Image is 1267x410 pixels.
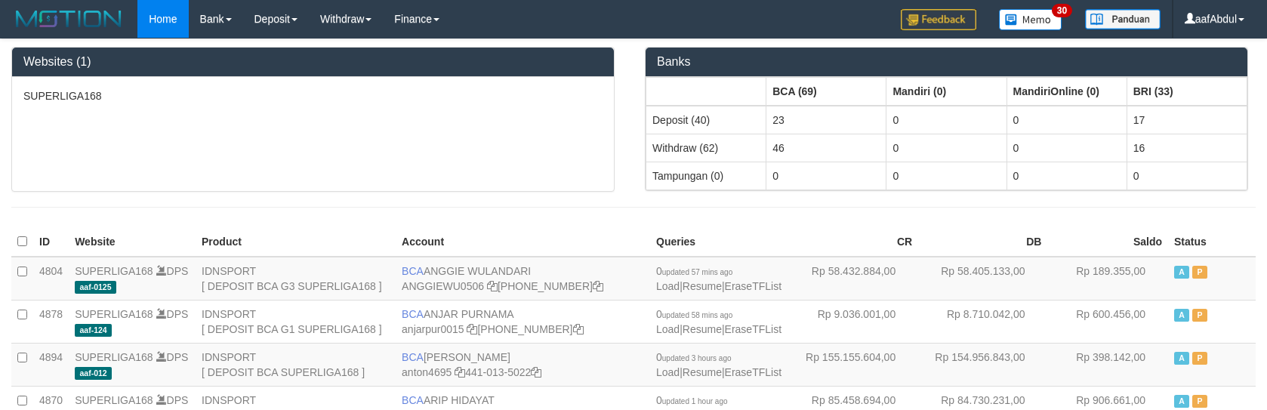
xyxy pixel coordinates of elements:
[886,106,1007,134] td: 0
[1047,227,1168,257] th: Saldo
[766,162,886,190] td: 0
[1127,77,1247,106] th: Group: activate to sort column ascending
[75,265,153,277] a: SUPERLIGA168
[646,106,766,134] td: Deposit (40)
[646,77,766,106] th: Group: activate to sort column ascending
[789,300,918,343] td: Rp 9.036.001,00
[487,280,498,292] a: Copy ANGGIEWU0506 to clipboard
[656,394,728,406] span: 0
[196,257,396,301] td: IDNSPORT [ DEPOSIT BCA G3 SUPERLIGA168 ]
[1052,4,1072,17] span: 30
[1174,395,1189,408] span: Active
[396,227,650,257] th: Account
[918,300,1047,343] td: Rp 8.710.042,00
[593,280,603,292] a: Copy 4062213373 to clipboard
[656,308,732,320] span: 0
[75,308,153,320] a: SUPERLIGA168
[766,134,886,162] td: 46
[1174,352,1189,365] span: Active
[766,106,886,134] td: 23
[646,134,766,162] td: Withdraw (62)
[75,394,153,406] a: SUPERLIGA168
[886,77,1007,106] th: Group: activate to sort column ascending
[650,227,789,257] th: Queries
[75,351,153,363] a: SUPERLIGA168
[1174,266,1189,279] span: Active
[1007,162,1127,190] td: 0
[402,366,452,378] a: anton4695
[402,265,424,277] span: BCA
[455,366,465,378] a: Copy anton4695 to clipboard
[656,366,680,378] a: Load
[33,257,69,301] td: 4804
[656,265,781,292] span: | |
[396,257,650,301] td: ANGGIE WULANDARI [PHONE_NUMBER]
[196,343,396,386] td: IDNSPORT [ DEPOSIT BCA SUPERLIGA168 ]
[69,343,196,386] td: DPS
[789,257,918,301] td: Rp 58.432.884,00
[1192,266,1207,279] span: Paused
[402,308,424,320] span: BCA
[1127,162,1247,190] td: 0
[1007,77,1127,106] th: Group: activate to sort column ascending
[662,311,732,319] span: updated 58 mins ago
[662,268,732,276] span: updated 57 mins ago
[33,343,69,386] td: 4894
[1047,257,1168,301] td: Rp 189.355,00
[402,351,424,363] span: BCA
[656,351,732,363] span: 0
[196,227,396,257] th: Product
[1007,134,1127,162] td: 0
[75,324,112,337] span: aaf-124
[69,257,196,301] td: DPS
[69,227,196,257] th: Website
[11,8,126,30] img: MOTION_logo.png
[657,55,1236,69] h3: Banks
[396,300,650,343] td: ANJAR PURNAMA [PHONE_NUMBER]
[1007,106,1127,134] td: 0
[656,280,680,292] a: Load
[23,88,603,103] p: SUPERLIGA168
[75,281,116,294] span: aaf-0125
[886,162,1007,190] td: 0
[656,323,680,335] a: Load
[33,227,69,257] th: ID
[402,280,484,292] a: ANGGIEWU0506
[402,323,464,335] a: anjarpur0015
[402,394,424,406] span: BCA
[918,257,1047,301] td: Rp 58.405.133,00
[75,367,112,380] span: aaf-012
[656,351,781,378] span: | |
[683,323,722,335] a: Resume
[1127,134,1247,162] td: 16
[531,366,541,378] a: Copy 4410135022 to clipboard
[396,343,650,386] td: [PERSON_NAME] 441-013-5022
[1192,309,1207,322] span: Paused
[1047,300,1168,343] td: Rp 600.456,00
[918,227,1047,257] th: DB
[725,280,781,292] a: EraseTFList
[766,77,886,106] th: Group: activate to sort column ascending
[573,323,584,335] a: Copy 4062281620 to clipboard
[1192,352,1207,365] span: Paused
[1192,395,1207,408] span: Paused
[918,343,1047,386] td: Rp 154.956.843,00
[886,134,1007,162] td: 0
[23,55,603,69] h3: Websites (1)
[656,265,732,277] span: 0
[646,162,766,190] td: Tampungan (0)
[683,280,722,292] a: Resume
[467,323,477,335] a: Copy anjarpur0015 to clipboard
[1168,227,1256,257] th: Status
[725,323,781,335] a: EraseTFList
[1047,343,1168,386] td: Rp 398.142,00
[789,227,918,257] th: CR
[999,9,1062,30] img: Button%20Memo.svg
[683,366,722,378] a: Resume
[33,300,69,343] td: 4878
[1174,309,1189,322] span: Active
[1127,106,1247,134] td: 17
[901,9,976,30] img: Feedback.jpg
[725,366,781,378] a: EraseTFList
[1085,9,1161,29] img: panduan.png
